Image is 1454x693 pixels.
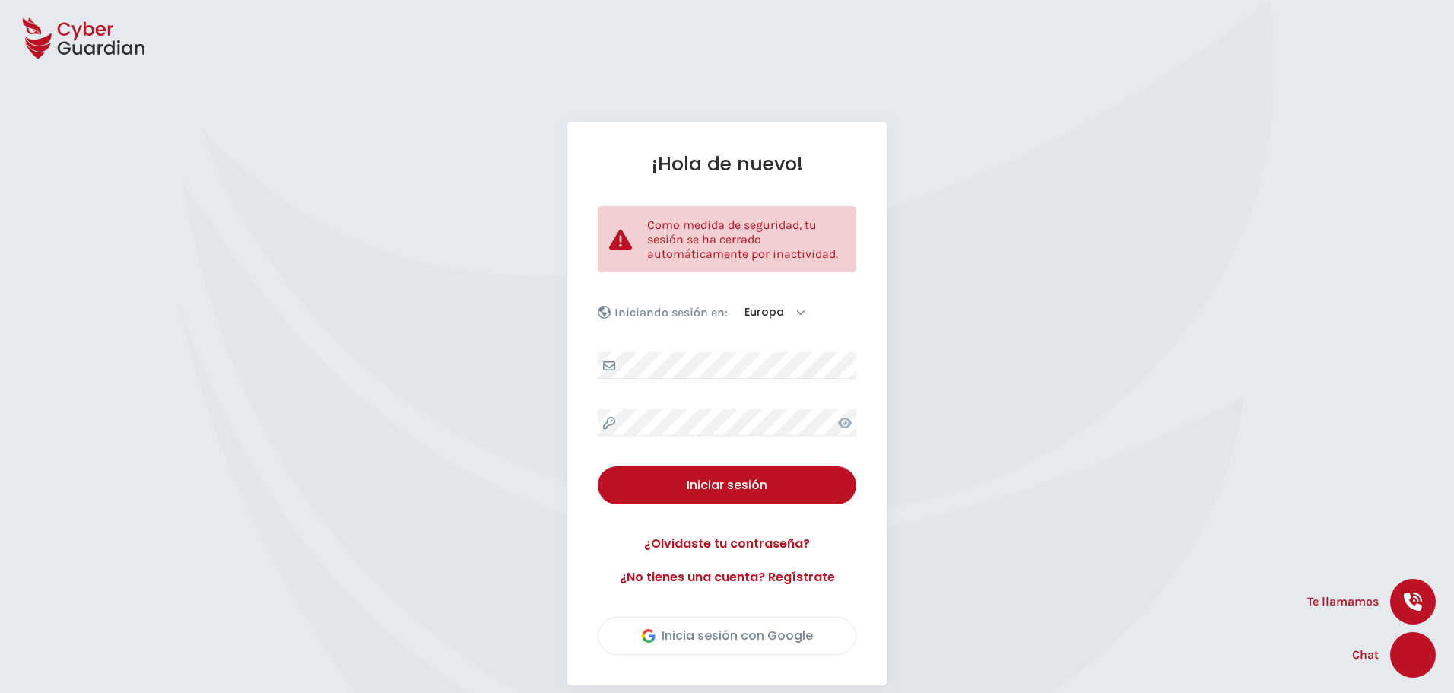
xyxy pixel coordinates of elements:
[598,568,856,587] a: ¿No tienes una cuenta? Regístrate
[598,466,856,504] button: Iniciar sesión
[1352,646,1379,664] span: Chat
[1390,632,1439,678] iframe: chat widget
[598,617,856,655] button: Inicia sesión con Google
[1307,593,1379,611] span: Te llamamos
[642,627,813,645] div: Inicia sesión con Google
[1390,579,1436,625] button: call us button
[647,218,845,261] p: Como medida de seguridad, tu sesión se ha cerrado automáticamente por inactividad.
[598,535,856,553] a: ¿Olvidaste tu contraseña?
[598,152,856,176] h1: ¡Hola de nuevo!
[614,305,728,320] p: Iniciando sesión en:
[609,476,845,494] div: Iniciar sesión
